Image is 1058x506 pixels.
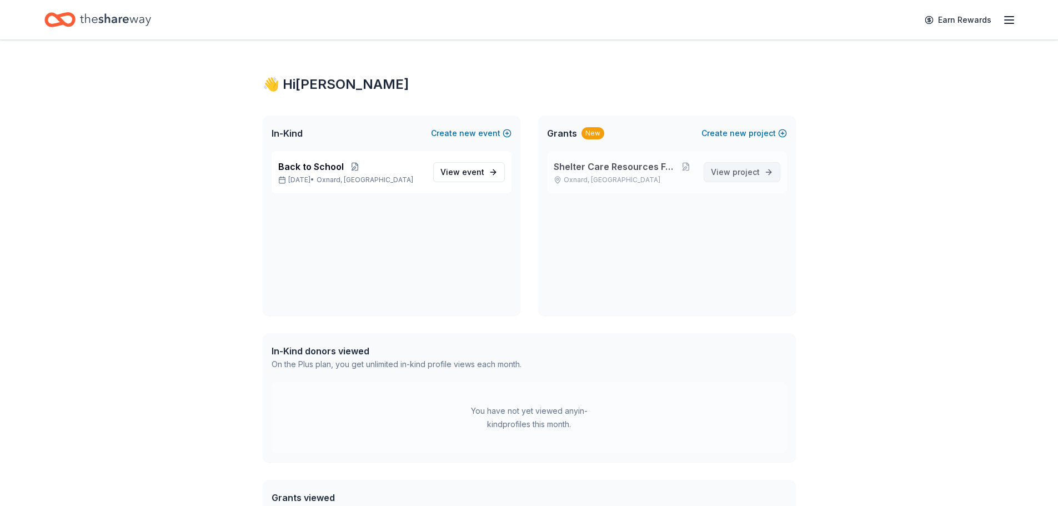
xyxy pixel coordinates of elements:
[44,7,151,33] a: Home
[272,127,303,140] span: In-Kind
[431,127,512,140] button: Createnewevent
[317,176,413,184] span: Oxnard, [GEOGRAPHIC_DATA]
[460,404,599,431] div: You have not yet viewed any in-kind profiles this month.
[272,491,488,504] div: Grants viewed
[440,166,484,179] span: View
[462,167,484,177] span: event
[263,76,796,93] div: 👋 Hi [PERSON_NAME]
[272,358,522,371] div: On the Plus plan, you get unlimited in-kind profile views each month.
[701,127,787,140] button: Createnewproject
[278,176,424,184] p: [DATE] •
[730,127,746,140] span: new
[459,127,476,140] span: new
[554,176,695,184] p: Oxnard, [GEOGRAPHIC_DATA]
[918,10,998,30] a: Earn Rewards
[547,127,577,140] span: Grants
[272,344,522,358] div: In-Kind donors viewed
[278,160,344,173] span: Back to School
[433,162,505,182] a: View event
[711,166,760,179] span: View
[581,127,604,139] div: New
[704,162,780,182] a: View project
[554,160,678,173] span: Shelter Care Resources Food Pantry
[733,167,760,177] span: project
